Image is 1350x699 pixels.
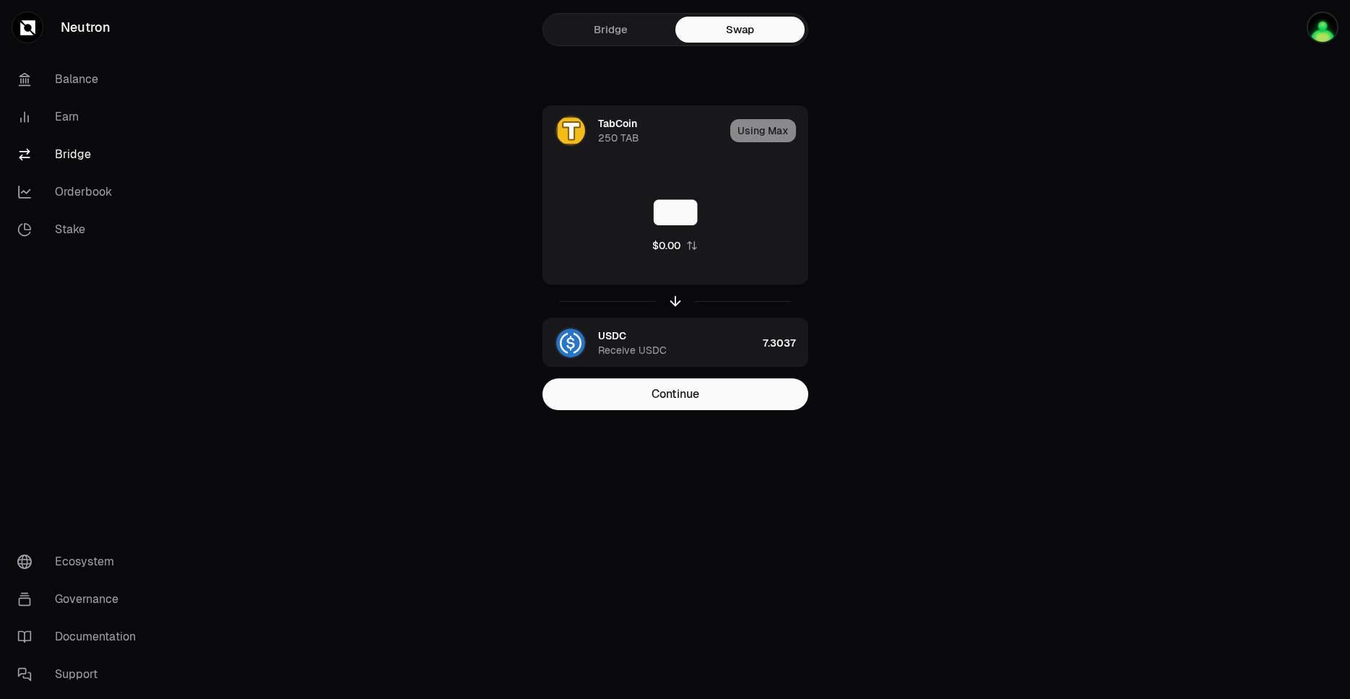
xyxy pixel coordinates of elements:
[6,211,156,248] a: Stake
[6,98,156,136] a: Earn
[6,136,156,173] a: Bridge
[6,173,156,211] a: Orderbook
[598,329,626,343] div: USDC
[652,238,680,253] div: $0.00
[652,238,698,253] button: $0.00
[598,131,639,145] div: 250 TAB
[546,17,675,43] a: Bridge
[598,116,637,131] div: TabCoin
[556,116,585,145] img: TAB Logo
[6,618,156,656] a: Documentation
[6,581,156,618] a: Governance
[598,343,667,357] div: Receive USDC
[543,318,808,368] button: USDC LogoUSDCReceive USDC7.3037
[543,106,724,155] div: TAB LogoTabCoin250 TAB
[543,318,757,368] div: USDC LogoUSDCReceive USDC
[556,329,585,357] img: USDC Logo
[542,378,808,410] button: Continue
[6,656,156,693] a: Support
[6,61,156,98] a: Balance
[675,17,805,43] a: Swap
[6,543,156,581] a: Ecosystem
[1307,12,1338,43] img: utf8
[763,318,808,368] div: 7.3037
